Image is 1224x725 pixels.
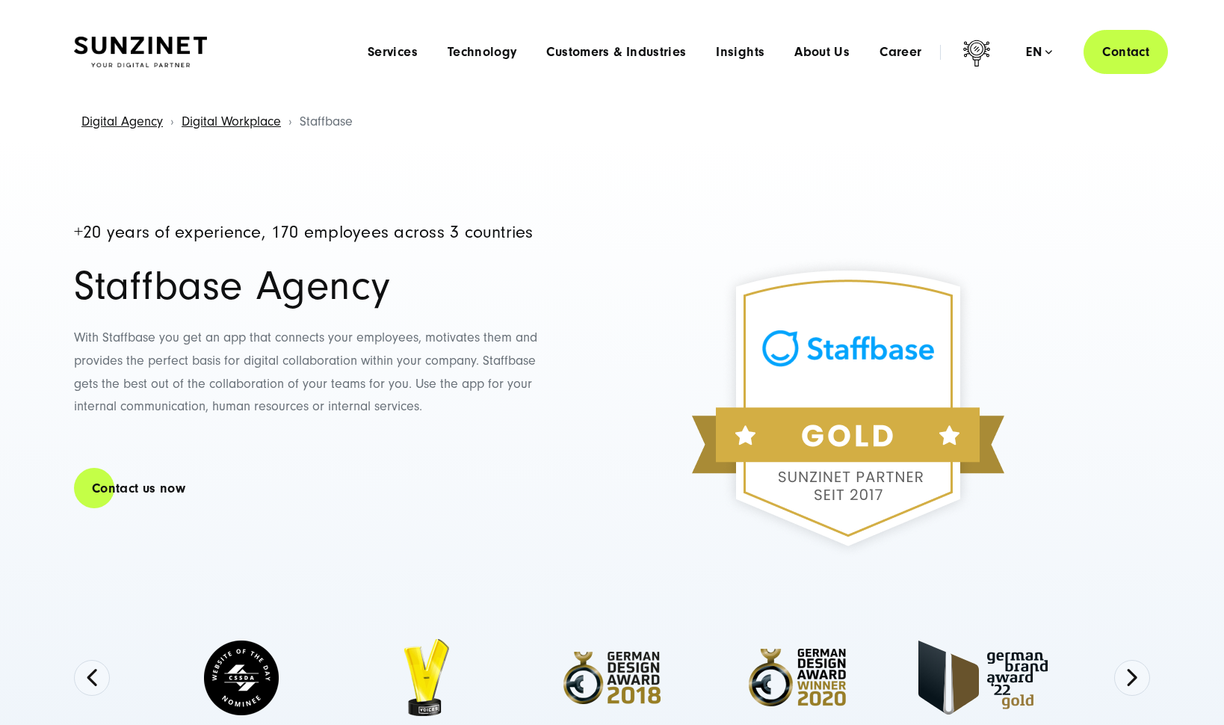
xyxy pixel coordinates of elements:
[353,632,501,724] img: Staffbase Voices - Bestes Team für interne Kommunikation Award Winner
[538,638,686,718] img: Full Service Digitalagentur - German Design Award 2018 Winner-PhotoRoom.png-PhotoRoom
[300,114,353,129] span: Staffbase
[909,635,1057,720] img: german-brand-award-gold-badge
[81,114,163,129] a: Digital Agency
[167,632,315,724] img: Webentwickler-Agentur - CSSDA Website Nominee
[74,467,203,510] a: Contact us now
[182,114,281,129] a: Digital Workplace
[74,265,546,307] h1: Staffbase Agency
[546,45,686,60] a: Customers & Industries
[880,45,921,60] a: Career
[716,45,764,60] a: Insights
[1084,30,1168,74] a: Contact
[74,223,546,242] h4: +20 years of experience, 170 employees across 3 countries
[646,206,1050,610] img: Sunzinet Gold Partner Staffbase, intere Kommunikationsplattform, Intranets und Mitarbeiter-Apps, ...
[1114,660,1150,696] button: Next
[368,45,418,60] a: Services
[723,634,871,721] img: Full Service Digitalagentur - German Design Award Winner 2020
[448,45,517,60] a: Technology
[794,45,850,60] a: About Us
[74,37,207,68] img: SUNZINET Full Service Digital Agentur
[1026,45,1052,60] div: en
[74,660,110,696] button: Previous
[74,327,546,418] p: With Staffbase you get an app that connects your employees, motivates them and provides the perfe...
